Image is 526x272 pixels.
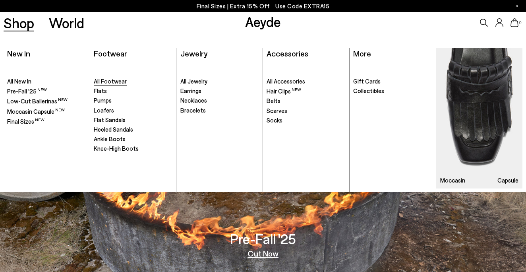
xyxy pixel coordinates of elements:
[94,97,172,105] a: Pumps
[7,97,68,105] span: Low-Cut Ballerinas
[7,108,65,115] span: Moccasin Capsule
[267,107,287,114] span: Scarves
[49,16,84,30] a: World
[94,145,139,152] span: Knee-High Boots
[267,97,345,105] a: Belts
[94,126,133,133] span: Heeled Sandals
[267,97,280,104] span: Belts
[180,97,207,104] span: Necklaces
[248,249,278,257] a: Out Now
[7,78,86,85] a: All New In
[267,49,308,58] a: Accessories
[4,16,34,30] a: Shop
[353,78,432,85] a: Gift Cards
[7,117,86,126] a: Final Sizes
[353,87,384,94] span: Collectibles
[275,2,329,10] span: Navigate to /collections/ss25-final-sizes
[94,49,127,58] a: Footwear
[267,117,282,124] span: Socks
[497,177,518,183] h3: Capsule
[197,1,330,11] p: Final Sizes | Extra 15% Off
[267,87,345,95] a: Hair Clips
[7,87,86,95] a: Pre-Fall '25
[94,107,172,115] a: Loafers
[436,48,522,188] a: Moccasin Capsule
[94,116,126,123] span: Flat Sandals
[180,107,259,115] a: Bracelets
[267,107,345,115] a: Scarves
[518,21,522,25] span: 0
[353,87,432,95] a: Collectibles
[353,49,371,58] a: More
[7,87,47,95] span: Pre-Fall '25
[440,177,465,183] h3: Moccasin
[180,78,259,85] a: All Jewelry
[230,232,296,246] h3: Pre-Fall '25
[94,78,172,85] a: All Footwear
[94,135,126,142] span: Ankle Boots
[7,97,86,105] a: Low-Cut Ballerinas
[180,107,206,114] span: Bracelets
[180,97,259,105] a: Necklaces
[94,126,172,134] a: Heeled Sandals
[7,49,30,58] a: New In
[245,13,281,30] a: Aeyde
[94,116,172,124] a: Flat Sandals
[267,78,345,85] a: All Accessories
[511,18,518,27] a: 0
[94,87,172,95] a: Flats
[7,107,86,116] a: Moccasin Capsule
[94,145,172,153] a: Knee-High Boots
[180,49,207,58] a: Jewelry
[180,87,259,95] a: Earrings
[267,87,301,95] span: Hair Clips
[94,78,127,85] span: All Footwear
[180,78,207,85] span: All Jewelry
[94,97,112,104] span: Pumps
[94,87,107,94] span: Flats
[180,87,201,94] span: Earrings
[94,135,172,143] a: Ankle Boots
[7,118,44,125] span: Final Sizes
[267,117,345,124] a: Socks
[267,78,305,85] span: All Accessories
[7,78,31,85] span: All New In
[94,107,114,114] span: Loafers
[436,48,522,188] img: Mobile_e6eede4d-78b8-4bd1-ae2a-4197e375e133_900x.jpg
[353,78,381,85] span: Gift Cards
